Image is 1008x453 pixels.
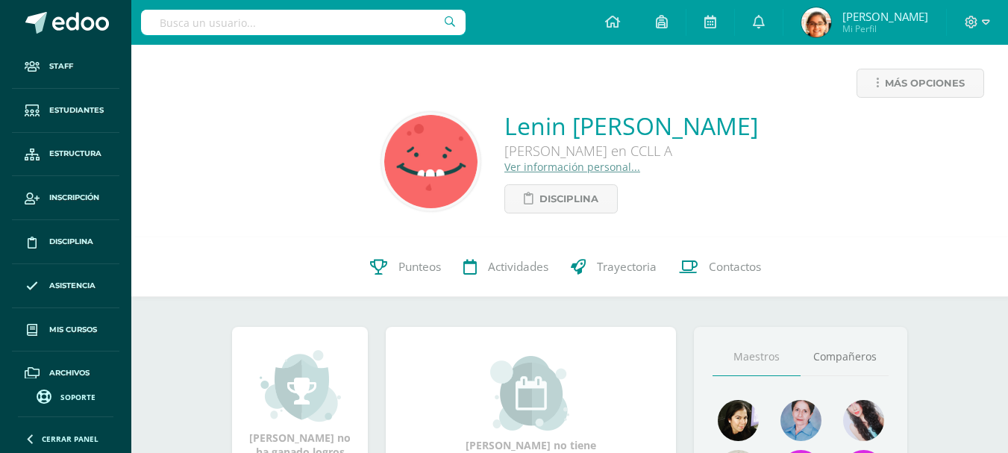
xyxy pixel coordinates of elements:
[801,7,831,37] img: 83dcd1ae463a5068b4a108754592b4a9.png
[843,400,884,441] img: 18063a1d57e86cae316d13b62bda9887.png
[713,338,801,376] a: Maestros
[452,237,560,297] a: Actividades
[12,45,119,89] a: Staff
[384,115,478,208] img: 93fe72b1cc25b6d63595a21a6fc9391f.png
[12,220,119,264] a: Disciplina
[780,400,821,441] img: 3b19b24bf65429e0bae9bc5e391358da.png
[709,259,761,275] span: Contactos
[12,89,119,133] a: Estudiantes
[539,185,598,213] span: Disciplina
[504,184,618,213] a: Disciplina
[801,338,889,376] a: Compañeros
[504,110,758,142] a: Lenin [PERSON_NAME]
[490,356,572,431] img: event_small.png
[560,237,668,297] a: Trayectoria
[398,259,441,275] span: Punteos
[12,176,119,220] a: Inscripción
[49,280,96,292] span: Asistencia
[857,69,984,98] a: Más opciones
[12,133,119,177] a: Estructura
[842,22,928,35] span: Mi Perfil
[49,236,93,248] span: Disciplina
[488,259,548,275] span: Actividades
[42,434,98,444] span: Cerrar panel
[60,392,96,402] span: Soporte
[49,148,101,160] span: Estructura
[12,264,119,308] a: Asistencia
[668,237,772,297] a: Contactos
[18,386,113,406] a: Soporte
[49,104,104,116] span: Estudiantes
[141,10,466,35] input: Busca un usuario...
[49,324,97,336] span: Mis cursos
[597,259,657,275] span: Trayectoria
[718,400,759,441] img: 023cb5cc053389f6ba88328a33af1495.png
[842,9,928,24] span: [PERSON_NAME]
[49,367,90,379] span: Archivos
[504,160,640,174] a: Ver información personal...
[49,192,99,204] span: Inscripción
[49,60,73,72] span: Staff
[12,352,119,396] a: Archivos
[359,237,452,297] a: Punteos
[12,308,119,352] a: Mis cursos
[885,69,965,97] span: Más opciones
[260,349,341,423] img: achievement_small.png
[504,142,758,160] div: [PERSON_NAME] en CCLL A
